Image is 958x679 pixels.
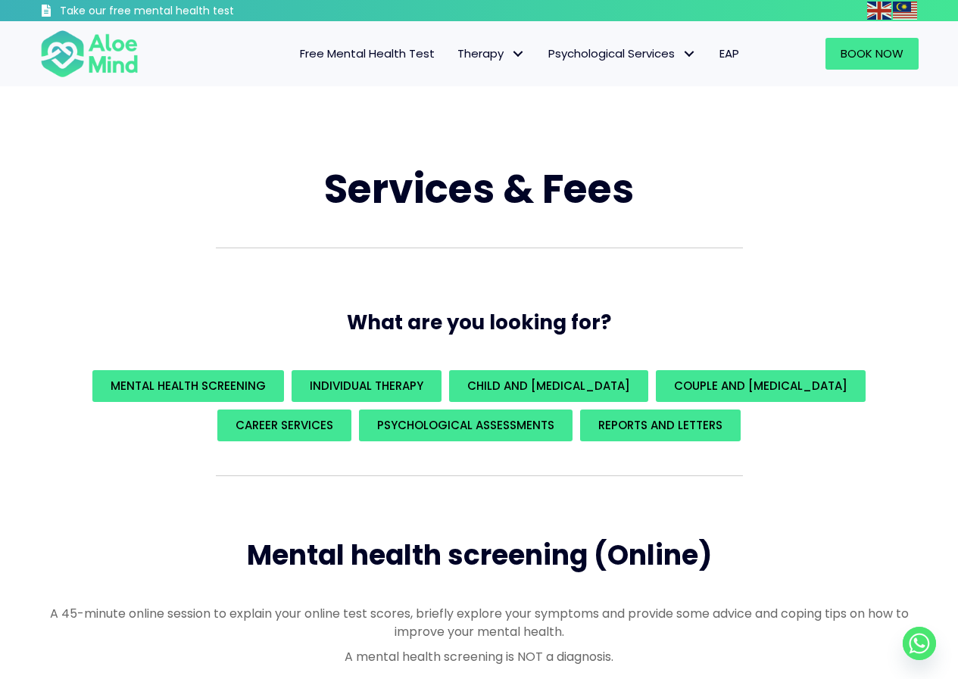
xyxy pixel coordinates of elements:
[656,370,866,402] a: Couple and [MEDICAL_DATA]
[377,417,554,433] span: Psychological assessments
[40,29,139,79] img: Aloe mind Logo
[347,309,611,336] span: What are you looking for?
[867,2,893,19] a: English
[111,378,266,394] span: Mental Health Screening
[310,378,423,394] span: Individual Therapy
[537,38,708,70] a: Psychological ServicesPsychological Services: submenu
[580,410,741,441] a: REPORTS AND LETTERS
[893,2,919,19] a: Malay
[457,45,526,61] span: Therapy
[893,2,917,20] img: ms
[92,370,284,402] a: Mental Health Screening
[903,627,936,660] a: Whatsapp
[679,43,701,65] span: Psychological Services: submenu
[236,417,333,433] span: Career Services
[867,2,891,20] img: en
[247,536,712,575] span: Mental health screening (Online)
[359,410,573,441] a: Psychological assessments
[289,38,446,70] a: Free Mental Health Test
[548,45,697,61] span: Psychological Services
[217,410,351,441] a: Career Services
[60,4,315,19] h3: Take our free mental health test
[449,370,648,402] a: Child and [MEDICAL_DATA]
[40,648,919,665] p: A mental health screening is NOT a diagnosis.
[598,417,722,433] span: REPORTS AND LETTERS
[40,366,919,445] div: What are you looking for?
[708,38,750,70] a: EAP
[40,605,919,640] p: A 45-minute online session to explain your online test scores, briefly explore your symptoms and ...
[825,38,919,70] a: Book Now
[324,161,634,216] span: Services & Fees
[40,4,315,21] a: Take our free mental health test
[158,38,750,70] nav: Menu
[300,45,435,61] span: Free Mental Health Test
[507,43,529,65] span: Therapy: submenu
[446,38,537,70] a: TherapyTherapy: submenu
[719,45,739,61] span: EAP
[674,378,847,394] span: Couple and [MEDICAL_DATA]
[292,370,442,402] a: Individual Therapy
[841,45,903,61] span: Book Now
[467,378,630,394] span: Child and [MEDICAL_DATA]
